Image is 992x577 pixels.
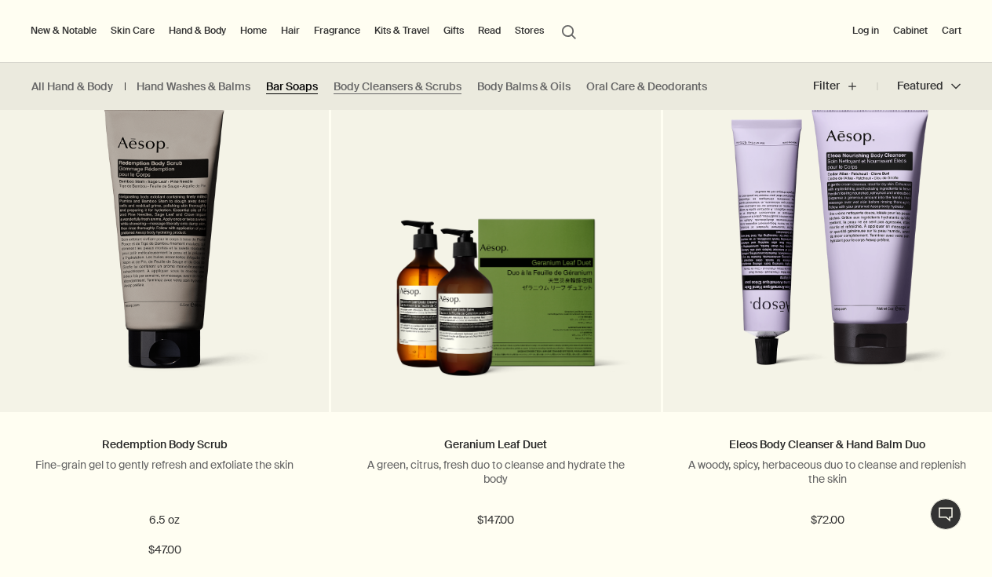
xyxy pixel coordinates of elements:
button: New & Notable [27,21,100,40]
button: Featured [877,68,961,105]
span: $72.00 [811,511,844,530]
a: Eleos Body Cleanser & Hand Balm Duo [729,437,925,451]
a: Body Balms & Oils [477,79,571,94]
a: Geranium Leaf Duet [444,437,547,451]
a: Eleos Nourishing Body Cleanser and Eleos Aromatique Hand Balm. [663,98,992,412]
button: Cart [939,21,965,40]
p: A woody, spicy, herbaceous duo to cleanse and replenish the skin [687,458,968,486]
a: Geranium Leaf Duet in outer carton [331,98,660,412]
a: Hand Washes & Balms [137,79,250,94]
button: Log in [849,21,882,40]
a: Gifts [440,21,467,40]
a: Home [237,21,270,40]
button: Open search [555,16,583,46]
button: Filter [813,68,877,105]
span: $147.00 [477,511,514,530]
a: Fragrance [311,21,363,40]
a: Body Cleansers & Scrubs [334,79,461,94]
a: Skin Care [108,21,158,40]
a: Bar Soaps [266,79,318,94]
a: Hair [278,21,303,40]
a: Redemption Body Scrub [102,437,228,451]
p: Fine-grain gel to gently refresh and exfoliate the skin [24,458,305,472]
button: Stores [512,21,547,40]
img: Eleos Nourishing Body Cleanser and Eleos Aromatique Hand Balm. [699,99,955,389]
p: A green, citrus, fresh duo to cleanse and hydrate the body [355,458,636,486]
a: Oral Care & Deodorants [586,79,707,94]
a: Read [475,21,504,40]
a: Cabinet [890,21,931,40]
a: Hand & Body [166,21,229,40]
a: All Hand & Body [31,79,113,94]
img: Geranium Leaf Duet in outer carton [355,217,636,389]
span: $47.00 [148,541,181,560]
button: Live Assistance [930,498,961,530]
a: Kits & Travel [371,21,432,40]
img: Redemption Body Scrub in grey tube [42,99,287,389]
